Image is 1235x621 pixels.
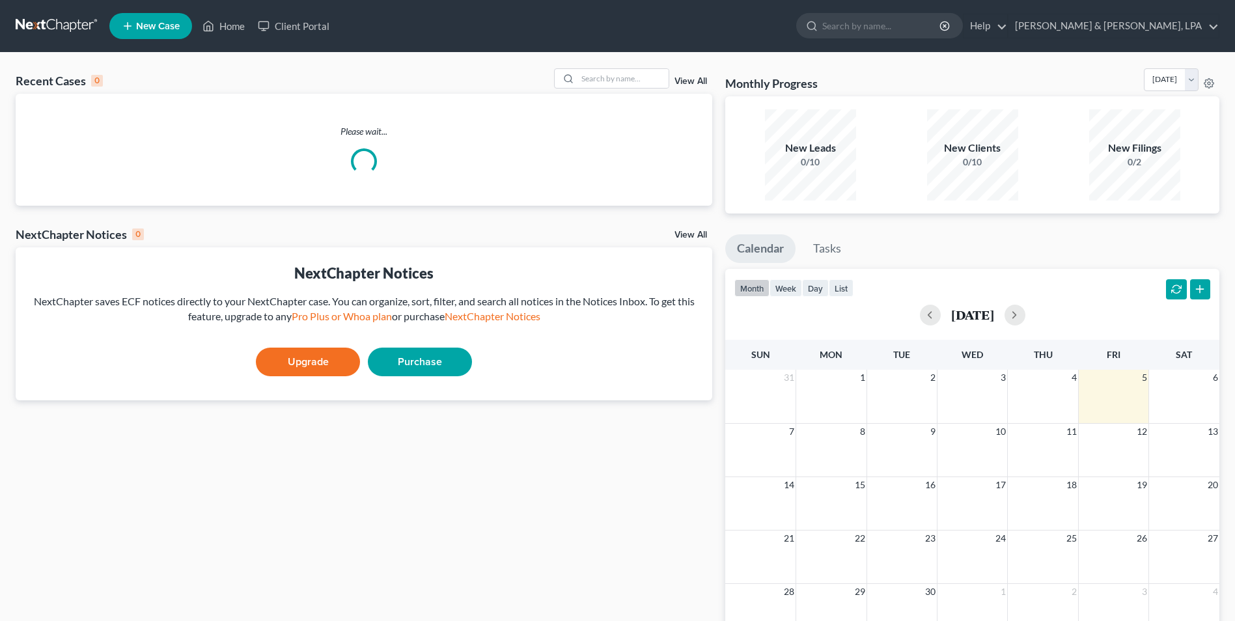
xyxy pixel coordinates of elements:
a: Client Portal [251,14,336,38]
div: 0 [91,75,103,87]
span: 29 [853,584,867,600]
span: Mon [820,349,842,360]
span: 26 [1135,531,1148,546]
div: 0 [132,228,144,240]
span: 19 [1135,477,1148,493]
span: Sat [1176,349,1192,360]
span: 30 [924,584,937,600]
span: 3 [999,370,1007,385]
span: 12 [1135,424,1148,439]
span: 15 [853,477,867,493]
span: 9 [929,424,937,439]
h3: Monthly Progress [725,76,818,91]
span: 16 [924,477,937,493]
a: Tasks [801,234,853,263]
span: 27 [1206,531,1219,546]
span: 14 [783,477,796,493]
span: 31 [783,370,796,385]
div: New Leads [765,141,856,156]
span: Fri [1107,349,1120,360]
h2: [DATE] [951,308,994,322]
span: 11 [1065,424,1078,439]
span: 10 [994,424,1007,439]
span: 28 [783,584,796,600]
span: 4 [1212,584,1219,600]
input: Search by name... [822,14,941,38]
span: 20 [1206,477,1219,493]
a: Help [964,14,1007,38]
div: NextChapter saves ECF notices directly to your NextChapter case. You can organize, sort, filter, ... [26,294,702,324]
span: 1 [859,370,867,385]
a: [PERSON_NAME] & [PERSON_NAME], LPA [1008,14,1219,38]
a: Purchase [368,348,472,376]
span: 3 [1141,584,1148,600]
span: New Case [136,21,180,31]
div: 0/2 [1089,156,1180,169]
span: 4 [1070,370,1078,385]
div: New Clients [927,141,1018,156]
span: 2 [929,370,937,385]
div: New Filings [1089,141,1180,156]
span: 22 [853,531,867,546]
a: Home [196,14,251,38]
button: week [770,279,802,297]
div: 0/10 [765,156,856,169]
input: Search by name... [577,69,669,88]
a: NextChapter Notices [445,310,540,322]
div: Recent Cases [16,73,103,89]
span: 8 [859,424,867,439]
a: Calendar [725,234,796,263]
span: 23 [924,531,937,546]
a: View All [674,230,707,240]
a: Upgrade [256,348,360,376]
span: 5 [1141,370,1148,385]
p: Please wait... [16,125,712,138]
span: Sun [751,349,770,360]
span: 18 [1065,477,1078,493]
button: month [734,279,770,297]
span: 6 [1212,370,1219,385]
div: NextChapter Notices [26,263,702,283]
a: Pro Plus or Whoa plan [292,310,392,322]
button: list [829,279,853,297]
span: 7 [788,424,796,439]
span: 1 [999,584,1007,600]
span: 17 [994,477,1007,493]
div: 0/10 [927,156,1018,169]
span: 13 [1206,424,1219,439]
span: Tue [893,349,910,360]
button: day [802,279,829,297]
span: Thu [1034,349,1053,360]
span: 25 [1065,531,1078,546]
div: NextChapter Notices [16,227,144,242]
span: 24 [994,531,1007,546]
span: 2 [1070,584,1078,600]
a: View All [674,77,707,86]
span: Wed [962,349,983,360]
span: 21 [783,531,796,546]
